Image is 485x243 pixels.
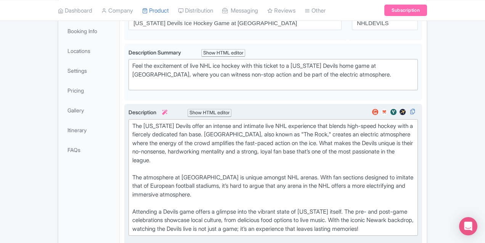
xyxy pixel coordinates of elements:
[128,109,169,115] span: Description
[380,108,389,116] img: musement-review-widget-01-cdcb82dea4530aa52f361e0f447f8f5f.svg
[384,5,427,16] a: Subscription
[128,49,182,56] span: Description Summary
[389,108,398,116] img: viator-review-widget-01-363d65f17b203e82e80c83508294f9cc.svg
[60,141,118,158] a: FAQs
[398,108,407,116] img: expedia-review-widget-01-6a8748bc8b83530f19f0577495396935.svg
[371,108,380,116] img: getyourguide-review-widget-01-c9ff127aecadc9be5c96765474840e58.svg
[459,217,477,235] div: Open Intercom Messenger
[132,62,414,88] div: Feel the excitement of live NHL ice hockey with this ticket to a [US_STATE] Devils home game at [...
[188,109,231,117] div: Show HTML editor
[132,122,414,233] div: The [US_STATE] Devils offer an intense and intimate live NHL experience that blends high-speed ho...
[60,121,118,139] a: Itinerary
[60,62,118,79] a: Settings
[60,22,118,40] a: Booking Info
[60,82,118,99] a: Pricing
[60,102,118,119] a: Gallery
[60,42,118,59] a: Locations
[201,49,245,57] div: Show HTML editor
